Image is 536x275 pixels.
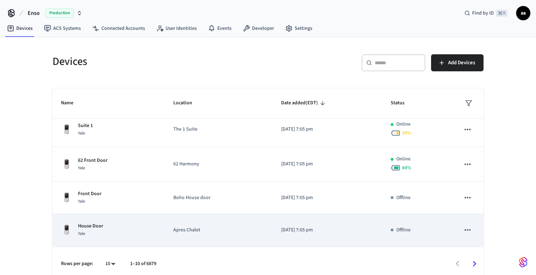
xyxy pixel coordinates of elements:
p: Front Door [78,190,101,198]
span: Yale [78,130,85,136]
span: aa [517,7,530,20]
a: User Identities [151,22,202,35]
p: Online [396,155,411,163]
p: 62 Harmony [173,160,264,168]
span: Yale [78,165,85,171]
span: Add Devices [448,58,475,67]
p: [DATE] 7:05 pm [281,160,374,168]
p: The 1 Suite [173,126,264,133]
p: Online [396,121,411,128]
span: Status [391,98,414,109]
p: Rows per page: [61,260,93,268]
p: Apres Chalet [173,226,264,234]
p: Boho House door [173,194,264,202]
a: Connected Accounts [86,22,151,35]
span: Date added(EDT) [281,98,327,109]
a: Settings [280,22,318,35]
img: Yale Assure Touchscreen Wifi Smart Lock, Satin Nickel, Front [61,224,72,236]
span: Production [45,9,74,18]
p: [DATE] 7:05 pm [281,126,374,133]
span: ⌘ K [496,10,508,17]
div: 10 [102,259,119,269]
span: Name [61,98,83,109]
span: Yale [78,231,85,237]
img: SeamLogoGradient.69752ec5.svg [519,257,527,268]
p: House Door [78,222,103,230]
span: Yale [78,198,85,204]
span: 38 % [402,130,411,137]
span: Enso [28,9,40,17]
h5: Devices [52,54,264,69]
p: 1–10 of 6879 [130,260,156,268]
span: 84 % [402,164,411,171]
a: Developer [237,22,280,35]
a: Events [202,22,237,35]
span: Find by ID [472,10,494,17]
img: Yale Assure Touchscreen Wifi Smart Lock, Satin Nickel, Front [61,159,72,170]
a: Devices [1,22,38,35]
span: Location [173,98,201,109]
p: Suite 1 [78,122,93,130]
p: [DATE] 7:05 pm [281,194,374,202]
a: ACS Systems [38,22,86,35]
button: Go to next page [466,255,483,272]
p: Offline [396,226,411,234]
button: Add Devices [431,54,484,71]
p: [DATE] 7:05 pm [281,226,374,234]
button: aa [516,6,530,20]
img: Yale Assure Touchscreen Wifi Smart Lock, Satin Nickel, Front [61,124,72,135]
div: Find by ID⌘ K [459,7,513,20]
p: 62 Front Door [78,157,107,164]
img: Yale Assure Touchscreen Wifi Smart Lock, Satin Nickel, Front [61,192,72,203]
p: Offline [396,194,411,202]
